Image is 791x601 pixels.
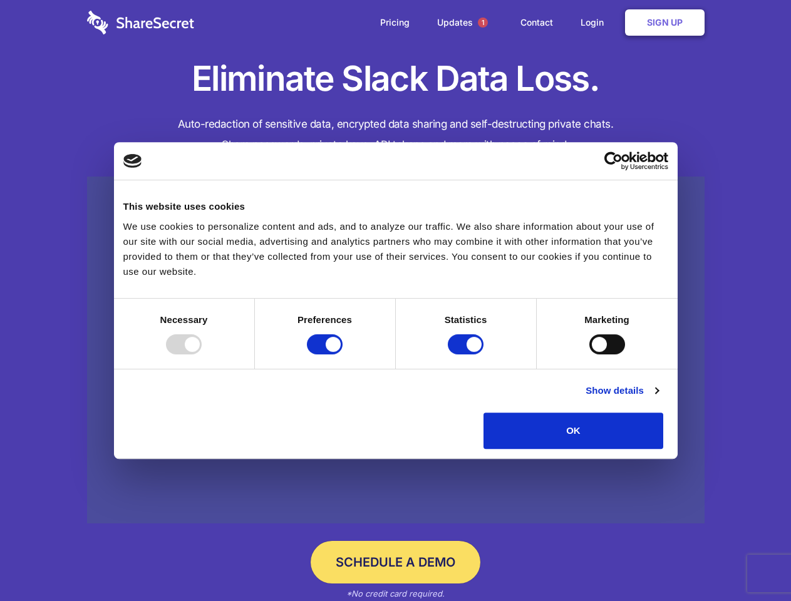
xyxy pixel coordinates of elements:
a: Schedule a Demo [311,541,480,583]
em: *No credit card required. [346,588,445,598]
strong: Preferences [297,314,352,325]
img: logo [123,154,142,168]
button: OK [483,413,663,449]
a: Wistia video thumbnail [87,177,705,524]
span: 1 [478,18,488,28]
a: Pricing [368,3,422,42]
img: logo-wordmark-white-trans-d4663122ce5f474addd5e946df7df03e33cb6a1c49d2221995e7729f52c070b2.svg [87,11,194,34]
div: This website uses cookies [123,199,668,214]
strong: Necessary [160,314,208,325]
strong: Statistics [445,314,487,325]
a: Usercentrics Cookiebot - opens in a new window [559,152,668,170]
a: Sign Up [625,9,705,36]
strong: Marketing [584,314,629,325]
a: Login [568,3,623,42]
h1: Eliminate Slack Data Loss. [87,56,705,101]
h4: Auto-redaction of sensitive data, encrypted data sharing and self-destructing private chats. Shar... [87,114,705,155]
div: We use cookies to personalize content and ads, and to analyze our traffic. We also share informat... [123,219,668,279]
a: Show details [586,383,658,398]
a: Contact [508,3,566,42]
